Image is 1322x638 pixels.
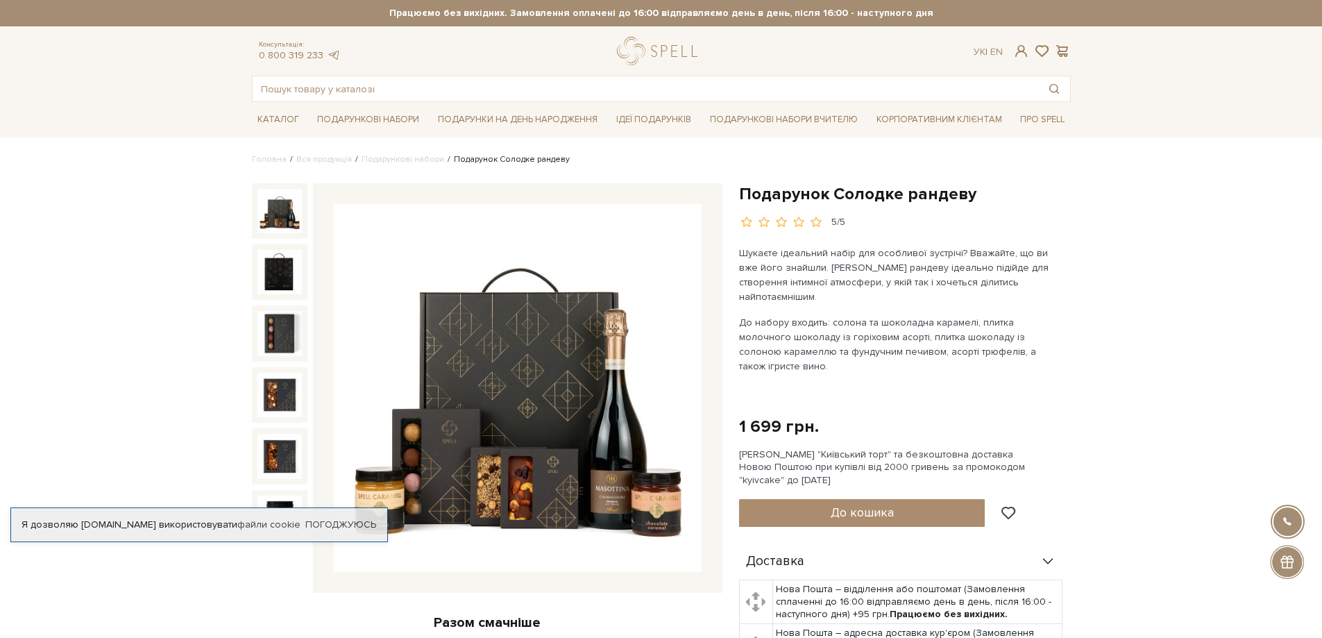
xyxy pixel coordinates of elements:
a: Ідеї подарунків [611,109,697,131]
img: Подарунок Солодке рандеву [257,434,302,478]
a: Головна [252,154,287,165]
span: Консультація: [259,40,341,49]
td: Нова Пошта – відділення або поштомат (Замовлення сплаченні до 16:00 відправляємо день в день, піс... [773,580,1062,624]
a: Погоджуюсь [305,519,376,531]
img: Подарунок Солодке рандеву [334,204,702,572]
img: Подарунок Солодке рандеву [257,311,302,355]
input: Пошук товару у каталозі [253,76,1038,101]
li: Подарунок Солодке рандеву [444,153,570,166]
a: Про Spell [1015,109,1070,131]
span: Доставка [746,555,804,568]
span: До кошика [831,505,894,520]
a: Каталог [252,109,305,131]
a: Вся продукція [296,154,352,165]
div: [PERSON_NAME] "Київський торт" та безкоштовна доставка Новою Поштою при купівлі від 2000 гривень ... [739,448,1071,487]
a: Подарункові набори [312,109,425,131]
a: Корпоративним клієнтам [871,109,1008,131]
a: файли cookie [237,519,300,530]
a: Подарунки на День народження [432,109,603,131]
a: 0 800 319 233 [259,49,323,61]
img: Подарунок Солодке рандеву [257,250,302,294]
a: Подарункові набори [362,154,444,165]
strong: Працюємо без вихідних. Замовлення оплачені до 16:00 відправляємо день в день, після 16:00 - насту... [252,7,1071,19]
b: Працюємо без вихідних. [890,608,1008,620]
a: Подарункові набори Вчителю [704,108,863,131]
p: Шукаєте ідеальний набір для особливої зустрічі? Вважайте, що ви вже його знайшли. [PERSON_NAME] р... [739,246,1065,304]
button: До кошика [739,499,985,527]
a: En [990,46,1003,58]
a: telegram [327,49,341,61]
a: logo [617,37,704,65]
p: До набору входить: солона та шоколадна карамелі, плитка молочного шоколаду із горіховим асорті, п... [739,315,1065,373]
span: | [985,46,988,58]
h1: Подарунок Солодке рандеву [739,183,1071,205]
div: 1 699 грн. [739,416,819,437]
div: 5/5 [831,216,845,229]
div: Ук [974,46,1003,58]
div: Разом смачніше [252,614,722,632]
div: Я дозволяю [DOMAIN_NAME] використовувати [11,519,387,531]
img: Подарунок Солодке рандеву [257,189,302,233]
img: Подарунок Солодке рандеву [257,373,302,417]
img: Подарунок Солодке рандеву [257,496,302,540]
button: Пошук товару у каталозі [1038,76,1070,101]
